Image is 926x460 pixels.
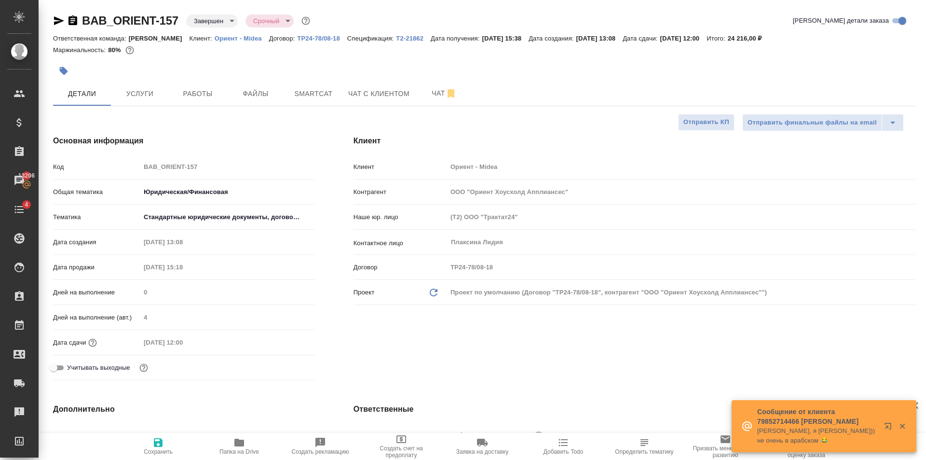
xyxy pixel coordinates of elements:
p: Проект [354,288,375,297]
span: Детали [59,88,105,100]
span: Работы [175,88,221,100]
input: Пустое поле [140,310,315,324]
p: Т2-21862 [396,35,431,42]
span: Сохранить [144,448,173,455]
p: Дата создания: [529,35,576,42]
input: Пустое поле [140,160,315,174]
div: [PERSON_NAME] [477,430,546,442]
span: Файлы [232,88,279,100]
button: 4055.67 RUB; [123,44,136,56]
button: Доп статусы указывают на важность/срочность заказа [300,14,312,27]
button: Призвать менеджера по развитию [685,433,766,460]
span: Добавить Todo [544,448,583,455]
a: 4 [2,197,36,222]
p: Дата сдачи [53,338,86,348]
span: Определить тематику [615,448,673,455]
p: Клиент [354,162,447,172]
h4: Ответственные [354,404,915,415]
button: Добавить Todo [523,433,604,460]
p: [DATE] 13:08 [576,35,623,42]
span: Smartcat [290,88,337,100]
span: Заявка на доставку [456,448,508,455]
p: Общая тематика [53,187,140,197]
p: Контактное лицо [354,238,447,248]
button: Срочный [250,17,282,25]
input: Пустое поле [140,335,225,349]
span: Создать счет на предоплату [367,445,436,459]
span: Услуги [117,88,163,100]
p: Контрагент [354,187,447,197]
button: Отправить финальные файлы на email [742,114,882,131]
div: Завершен [186,14,238,28]
a: 13206 [2,168,36,193]
input: Пустое поле [140,428,315,442]
button: Папка на Drive [199,433,280,460]
h4: Основная информация [53,135,315,147]
button: Определить тематику [604,433,685,460]
input: Пустое поле [140,235,225,249]
input: Пустое поле [140,285,315,299]
input: Пустое поле [447,160,915,174]
p: ТР24-78/08-18 [297,35,347,42]
button: Создать рекламацию [280,433,361,460]
span: Чат [421,87,467,99]
button: Добавить менеджера [450,424,473,447]
p: 24 216,00 ₽ [728,35,769,42]
p: Клиент: [190,35,215,42]
span: [PERSON_NAME] [477,431,536,441]
span: 4 [19,200,34,209]
div: Проект по умолчанию (Договор "ТР24-78/08-18", контрагент "ООО "Ориент Хоусхолд Апплиансес"") [447,284,915,301]
input: Пустое поле [447,210,915,224]
p: Дней на выполнение (авт.) [53,313,140,322]
span: [PERSON_NAME] детали заказа [793,16,889,26]
button: Добавить тэг [53,60,74,82]
a: Т2-21862 [396,34,431,42]
input: Пустое поле [447,185,915,199]
p: Дата сдачи: [623,35,660,42]
button: Завершен [191,17,226,25]
p: Код [53,162,140,172]
button: Скопировать ссылку [67,15,79,27]
p: Договор [354,263,447,272]
div: Стандартные юридические документы, договоры, уставы [140,209,315,225]
span: 13206 [13,171,41,181]
span: Отправить финальные файлы на email [748,117,877,128]
p: [DATE] 12:00 [660,35,707,42]
p: Ответственная команда: [53,35,129,42]
a: ТР24-78/08-18 [297,34,347,42]
input: Пустое поле [447,260,915,274]
button: Если добавить услуги и заполнить их объемом, то дата рассчитается автоматически [86,336,99,349]
p: Дата получения: [431,35,482,42]
div: split button [742,114,904,131]
p: 80% [108,46,123,54]
p: Дата создания [53,237,140,247]
span: Папка на Drive [219,448,259,455]
h4: Дополнительно [53,404,315,415]
span: Чат с клиентом [348,88,409,100]
button: Скопировать ссылку для ЯМессенджера [53,15,65,27]
button: Заявка на доставку [442,433,523,460]
button: Выбери, если сб и вс нужно считать рабочими днями для выполнения заказа. [137,362,150,374]
p: Тематика [53,212,140,222]
p: Договор: [269,35,298,42]
p: Путь на drive [53,431,140,440]
input: Пустое поле [140,260,225,274]
p: Клиентские менеджеры [354,432,447,442]
svg: Отписаться [445,88,457,99]
h4: Клиент [354,135,915,147]
span: Учитывать выходные [67,363,130,373]
button: Открыть в новой вкладке [878,417,901,440]
a: BAB_ORIENT-157 [82,14,178,27]
button: Создать счет на предоплату [361,433,442,460]
p: [PERSON_NAME] [129,35,190,42]
p: Итого: [707,35,727,42]
div: Завершен [245,14,294,28]
div: Юридическая/Финансовая [140,184,315,200]
button: Закрыть [892,422,912,431]
p: [DATE] 15:38 [482,35,529,42]
p: Маржинальность: [53,46,108,54]
button: Отправить КП [678,114,735,131]
p: Дата продажи [53,263,140,272]
span: Призвать менеджера по развитию [691,445,760,459]
p: Спецификация: [347,35,396,42]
